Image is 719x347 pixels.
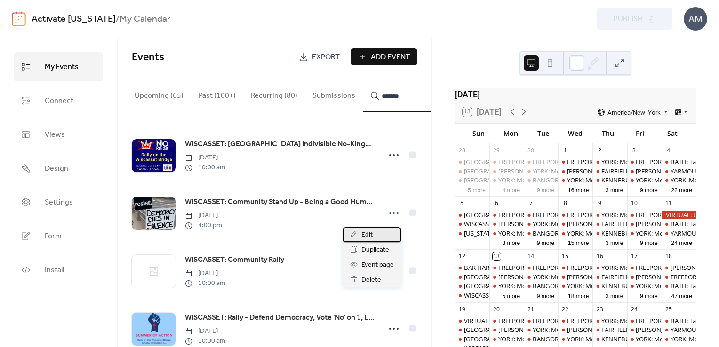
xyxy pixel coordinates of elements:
[524,325,558,334] div: YORK: Morning Resistance at Town Center
[558,229,592,237] div: YORK: Morning Resistance at Town Center
[489,263,524,272] div: FREEPORT: AM and PM Rush Hour Brigade. Click for times!
[464,220,650,228] div: WISCASSET: Community Stand Up - Being a Good Human Matters!
[602,291,627,300] button: 3 more
[361,260,394,271] span: Event page
[662,211,696,219] div: VIRTUAL: United Against Book Bans – Let Freedom Read Day
[524,282,558,290] div: BANGOR: Weekly peaceful protest
[664,146,672,154] div: 4
[455,263,489,272] div: BAR HARBOR: Hold The Line For Healthcare
[627,273,662,281] div: WELLS: NO I.C.E in Wells
[561,146,569,154] div: 1
[662,176,696,184] div: YORK: Morning Resistance at Town Center
[14,154,103,183] a: Design
[558,282,592,290] div: YORK: Morning Resistance at Town Center
[455,88,696,101] div: [DATE]
[567,176,710,184] div: YORK: Morning Resistance at [GEOGRAPHIC_DATA]
[592,229,627,237] div: KENNEBUNK: Stand Out
[361,275,381,286] span: Delete
[116,10,120,28] b: /
[498,282,641,290] div: YORK: Morning Resistance at [GEOGRAPHIC_DATA]
[662,158,696,166] div: BATH: Tabling at the Bath Farmers Market
[596,199,604,207] div: 9
[455,291,489,300] div: WISCASSET: Community Stand Up - Being a Good Human Matters!
[464,263,586,272] div: BAR HARBOR: Hold The Line For Healthcare
[662,263,696,272] div: WELLS: Nor ICE in Wells! Nor Kings!
[361,229,373,241] span: Edit
[524,220,558,228] div: YORK: Morning Resistance at Town Center
[561,305,569,313] div: 22
[627,263,662,272] div: FREEPORT: AM and PM Rush Hour Brigade. Click for times!
[602,185,627,194] button: 3 more
[489,282,524,290] div: YORK: Morning Resistance at Town Center
[185,268,225,278] span: [DATE]
[561,199,569,207] div: 8
[533,282,629,290] div: BANGOR: Weekly peaceful protest
[664,305,672,313] div: 25
[464,167,685,175] div: [GEOGRAPHIC_DATA]: Canvass with [US_STATE] Dems in [GEOGRAPHIC_DATA]
[498,316,661,325] div: FREEPORT: AM and PM Rush Hour Brigade. Click for times!
[464,176,627,184] div: [GEOGRAPHIC_DATA]: Support Palestine Weekly Standout
[185,326,225,336] span: [DATE]
[45,161,68,176] span: Design
[533,220,676,228] div: YORK: Morning Resistance at [GEOGRAPHIC_DATA]
[493,252,501,260] div: 13
[464,185,489,194] button: 5 more
[493,146,501,154] div: 29
[662,325,696,334] div: YARMOUTH: Saturday Weekly Rally - Resist Hate - Support Democracy
[292,48,347,65] a: Export
[498,263,661,272] div: FREEPORT: AM and PM Rush Hour Brigade. Click for times!
[592,220,627,228] div: FAIRFIELD: Stop The Coup
[489,158,524,166] div: FREEPORT: AM and PM Rush Hour Brigade. Click for times!
[630,252,638,260] div: 17
[371,52,410,63] span: Add Event
[684,7,707,31] div: AM
[533,185,559,194] button: 9 more
[185,196,375,208] a: WISCASSET: Community Stand Up - Being a Good Human Matters!
[662,335,696,343] div: YORK: Morning Resistance at Town Center
[567,229,710,237] div: YORK: Morning Resistance at [GEOGRAPHIC_DATA]
[489,211,524,219] div: FREEPORT: AM and PM Rush Hour Brigade. Click for times!
[627,282,662,290] div: YORK: Morning Resistance at Town Center
[185,211,222,221] span: [DATE]
[243,76,305,111] button: Recurring (80)
[627,229,662,237] div: YORK: Morning Resistance at Town Center
[601,273,675,281] div: FAIRFIELD: Stop The Coup
[627,167,662,175] div: WELLS: NO I.C.E in Wells
[498,158,661,166] div: FREEPORT: AM and PM Rush Hour Brigade. Click for times!
[455,176,489,184] div: BELFAST: Support Palestine Weekly Standout
[14,255,103,284] a: Install
[127,76,191,111] button: Upcoming (65)
[662,229,696,237] div: YARMOUTH: Saturday Weekly Rally - Resist Hate - Support Democracy
[455,273,489,281] div: BELFAST: Support Palestine Weekly Standout
[630,305,638,313] div: 24
[45,195,73,210] span: Settings
[533,211,686,219] div: FREEPORT: VISIBILITY FREEPORT Stand for Democracy!
[185,312,375,323] span: WISCASSET: Rally - Defend Democracy, Vote 'No' on 1, Lincoln County Indivisible
[498,335,641,343] div: YORK: Morning Resistance at [GEOGRAPHIC_DATA]
[489,167,524,175] div: WELLS: NO I.C.E in Wells
[14,188,103,217] a: Settings
[464,211,627,219] div: [GEOGRAPHIC_DATA]: Support Palestine Weekly Standout
[498,211,661,219] div: FREEPORT: AM and PM Rush Hour Brigade. Click for times!
[627,176,662,184] div: YORK: Morning Resistance at Town Center
[45,229,62,244] span: Form
[464,282,610,290] div: [GEOGRAPHIC_DATA]: Organize - Resistance Singers!
[592,176,627,184] div: KENNEBUNK: Stand Out
[592,282,627,290] div: KENNEBUNK: Stand Out
[627,220,662,228] div: WELLS: NO I.C.E in Wells
[351,48,417,65] button: Add Event
[533,263,686,272] div: FREEPORT: VISIBILITY FREEPORT Stand for Democracy!
[601,220,675,228] div: FAIRFIELD: Stop The Coup
[489,220,524,228] div: WELLS: NO I.C.E in Wells
[45,127,65,142] span: Views
[533,291,559,300] button: 9 more
[498,325,627,334] div: [PERSON_NAME]: NO I.C.E in [PERSON_NAME]
[533,316,686,325] div: FREEPORT: VISIBILITY FREEPORT Stand for Democracy!
[464,273,627,281] div: [GEOGRAPHIC_DATA]: Support Palestine Weekly Standout
[567,220,695,228] div: [PERSON_NAME]: NO I.C.E in [PERSON_NAME]
[464,325,627,334] div: [GEOGRAPHIC_DATA]: Support Palestine Weekly Standout
[627,211,662,219] div: FREEPORT: AM and PM Rush Hour Brigade. Click for times!
[524,176,558,184] div: BANGOR: Weekly peaceful protest
[533,273,676,281] div: YORK: Morning Resistance at [GEOGRAPHIC_DATA]
[567,335,710,343] div: YORK: Morning Resistance at [GEOGRAPHIC_DATA]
